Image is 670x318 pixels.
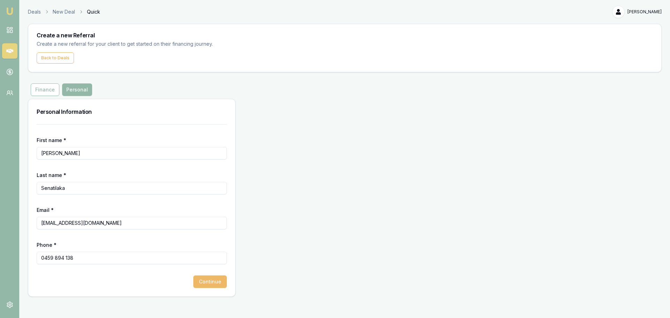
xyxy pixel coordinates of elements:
[37,137,66,143] label: First name *
[37,242,57,248] label: Phone *
[193,275,227,288] button: Continue
[37,32,653,38] h3: Create a new Referral
[62,83,92,96] button: Personal
[53,8,75,15] a: New Deal
[37,52,74,64] button: Back to Deals
[37,40,215,48] p: Create a new referral for your client to get started on their financing journey.
[37,207,54,213] label: Email *
[37,108,227,116] h3: Personal Information
[37,172,66,178] label: Last name *
[28,8,41,15] a: Deals
[31,83,59,96] button: Finance
[627,9,662,15] span: [PERSON_NAME]
[28,8,100,15] nav: breadcrumb
[6,7,14,15] img: emu-icon-u.png
[87,8,100,15] span: Quick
